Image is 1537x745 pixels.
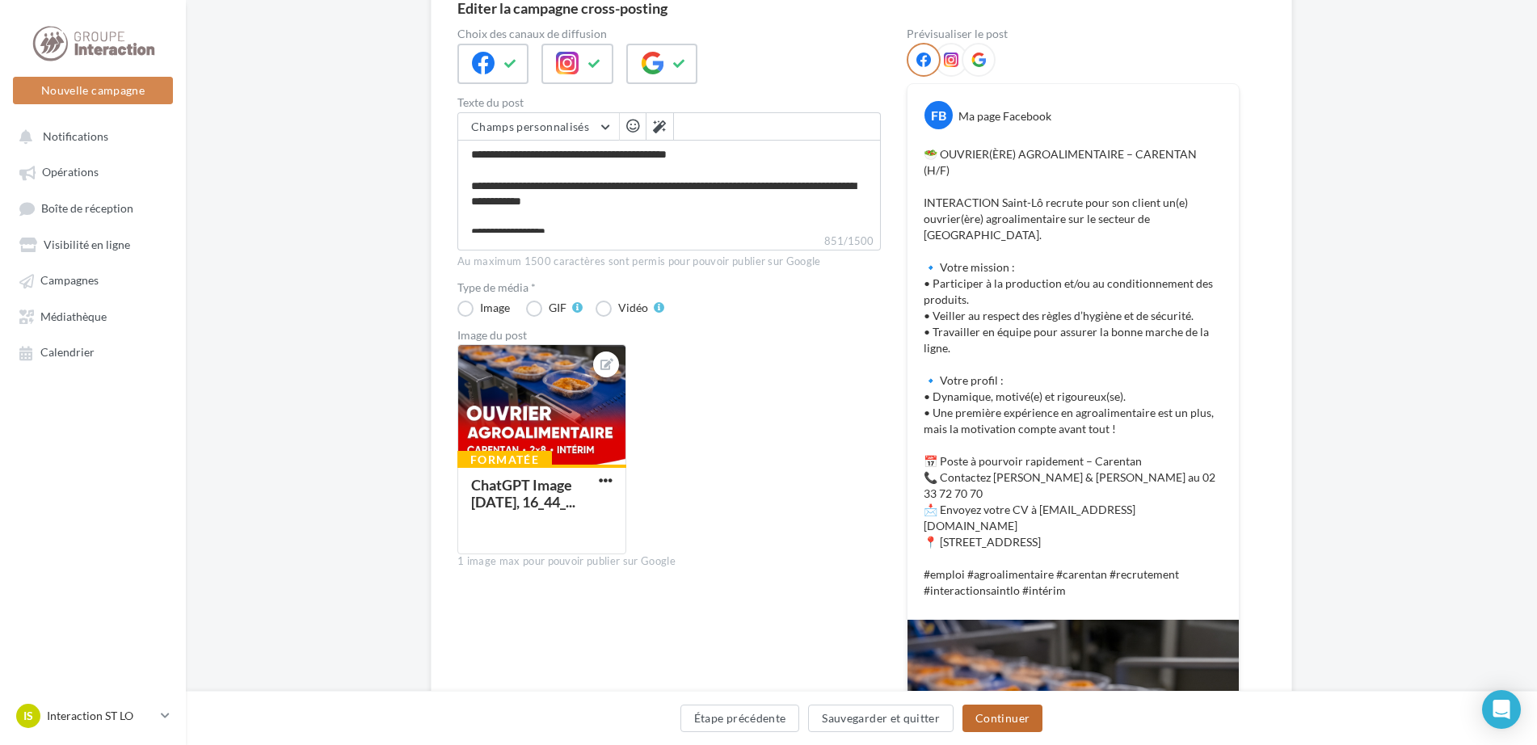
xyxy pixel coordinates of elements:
[10,121,170,150] button: Notifications
[42,166,99,179] span: Opérations
[457,255,881,269] div: Au maximum 1500 caractères sont permis pour pouvoir publier sur Google
[10,337,176,366] a: Calendrier
[40,274,99,288] span: Campagnes
[549,302,566,314] div: GIF
[10,193,176,223] a: Boîte de réception
[457,28,881,40] label: Choix des canaux de diffusion
[1482,690,1521,729] div: Open Intercom Messenger
[10,229,176,259] a: Visibilité en ligne
[907,28,1240,40] div: Prévisualiser le post
[40,346,95,360] span: Calendrier
[618,302,648,314] div: Vidéo
[23,708,33,724] span: IS
[457,1,667,15] div: Editer la campagne cross-posting
[924,146,1223,599] p: 🥗 OUVRIER(ÈRE) AGROALIMENTAIRE – CARENTAN (H/F) INTERACTION Saint-Lô recrute pour son client un(e...
[457,554,881,569] div: 1 image max pour pouvoir publier sur Google
[458,113,619,141] button: Champs personnalisés
[13,77,173,104] button: Nouvelle campagne
[808,705,954,732] button: Sauvegarder et quitter
[43,129,108,143] span: Notifications
[41,201,133,215] span: Boîte de réception
[457,451,552,469] div: Formatée
[962,705,1042,732] button: Continuer
[924,101,953,129] div: FB
[471,476,575,511] div: ChatGPT Image [DATE], 16_44_...
[457,282,881,293] label: Type de média *
[10,157,176,186] a: Opérations
[457,97,881,108] label: Texte du post
[457,330,881,341] div: Image du post
[480,302,510,314] div: Image
[47,708,154,724] p: Interaction ST LO
[10,265,176,294] a: Campagnes
[471,120,589,133] span: Champs personnalisés
[40,309,107,323] span: Médiathèque
[680,705,800,732] button: Étape précédente
[958,108,1051,124] div: Ma page Facebook
[10,301,176,330] a: Médiathèque
[13,701,173,731] a: IS Interaction ST LO
[457,233,881,250] label: 851/1500
[44,238,130,251] span: Visibilité en ligne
